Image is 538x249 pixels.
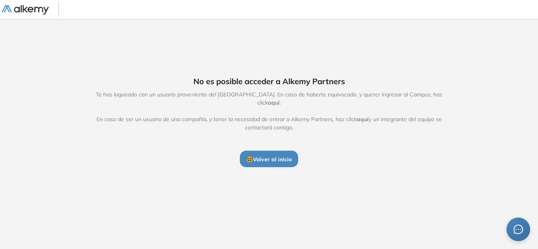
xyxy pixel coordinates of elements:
[87,90,451,132] span: Te has logueado con un usuario proveniente del [GEOGRAPHIC_DATA]. En caso de haberte equivocado, ...
[2,5,49,15] img: Logo
[193,76,345,87] span: No es posible acceder a Alkemy Partners
[246,156,292,163] span: 🤓 Volver al inicio
[357,116,369,123] span: aquí
[514,225,523,234] span: message
[240,151,298,167] button: 🤓Volver al inicio
[268,99,280,106] span: aquí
